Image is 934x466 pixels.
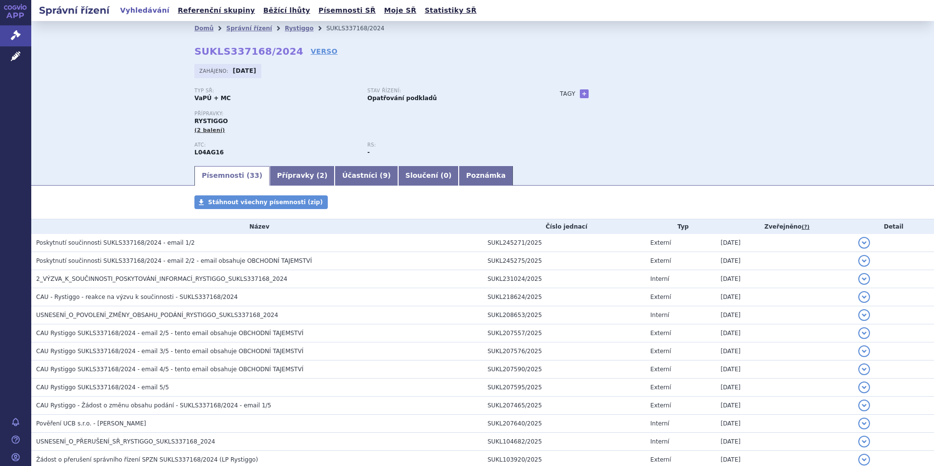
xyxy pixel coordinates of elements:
[802,224,809,231] abbr: (?)
[483,433,645,451] td: SUKL104682/2025
[36,239,195,246] span: Poskytnutí součinnosti SUKLS337168/2024 - email 1/2
[483,270,645,288] td: SUKL231024/2025
[645,219,716,234] th: Typ
[853,219,934,234] th: Detail
[194,45,303,57] strong: SUKLS337168/2024
[483,219,645,234] th: Číslo jednací
[716,397,853,415] td: [DATE]
[483,306,645,324] td: SUKL208653/2025
[36,366,303,373] span: CAU Rystiggo SUKLS337168/2024 - email 4/5 - tento email obsahuje OBCHODNÍ TAJEMSTVÍ
[650,239,671,246] span: Externí
[483,379,645,397] td: SUKL207595/2025
[311,46,338,56] a: VERSO
[36,420,146,427] span: Pověření UCB s.r.o. - Andrea Pošívalová
[716,219,853,234] th: Zveřejněno
[650,420,669,427] span: Interní
[716,288,853,306] td: [DATE]
[367,149,370,156] strong: -
[716,306,853,324] td: [DATE]
[858,309,870,321] button: detail
[36,257,312,264] span: Poskytnutí součinnosti SUKLS337168/2024 - email 2/2 - email obsahuje OBCHODNÍ TAJEMSTVÍ
[650,330,671,337] span: Externí
[716,379,853,397] td: [DATE]
[716,342,853,360] td: [DATE]
[459,166,513,186] a: Poznámka
[36,275,287,282] span: 2_VÝZVA_K_SOUČINNOSTI_POSKYTOVÁNÍ_INFORMACÍ_RYSTIGGO_SUKLS337168_2024
[483,342,645,360] td: SUKL207576/2025
[716,433,853,451] td: [DATE]
[194,25,213,32] a: Domů
[260,4,313,17] a: Běžící lhůty
[858,327,870,339] button: detail
[858,237,870,249] button: detail
[36,456,258,463] span: Žádost o přerušení správního řízení SPZN SUKLS337168/2024 (LP Rystiggo)
[194,127,225,133] span: (2 balení)
[194,95,231,102] strong: VaPÚ + MC
[858,291,870,303] button: detail
[650,366,671,373] span: Externí
[36,312,278,318] span: USNESENÍ_O_POVOLENÍ_ZMĚNY_OBSAHU_PODÁNÍ_RYSTIGGO_SUKLS337168_2024
[367,142,531,148] p: RS:
[36,438,215,445] span: USNESENÍ_O_PŘERUŠENÍ_SŘ_RYSTIGGO_SUKLS337168_2024
[36,384,169,391] span: CAU Rystiggo SUKLS337168/2024 - email 5/5
[250,171,259,179] span: 33
[367,88,531,94] p: Stav řízení:
[381,4,419,17] a: Moje SŘ
[483,324,645,342] td: SUKL207557/2025
[194,118,228,125] span: RYSTIGGO
[716,324,853,342] td: [DATE]
[199,67,230,75] span: Zahájeno:
[36,294,238,300] span: CAU - Rystiggo - reakce na výzvu k součinnosti - SUKLS337168/2024
[285,25,314,32] a: Rystiggo
[175,4,258,17] a: Referenční skupiny
[483,288,645,306] td: SUKL218624/2025
[36,330,303,337] span: CAU Rystiggo SUKLS337168/2024 - email 2/5 - tento email obsahuje OBCHODNÍ TAJEMSTVÍ
[650,294,671,300] span: Externí
[194,149,224,156] strong: ROZANOLIXIZUMAB
[36,402,271,409] span: CAU Rystiggo - Žádost o změnu obsahu podání - SUKLS337168/2024 - email 1/5
[650,438,669,445] span: Interní
[716,415,853,433] td: [DATE]
[194,111,540,117] p: Přípravky:
[580,89,589,98] a: +
[483,234,645,252] td: SUKL245271/2025
[858,363,870,375] button: detail
[483,415,645,433] td: SUKL207640/2025
[650,312,669,318] span: Interní
[716,270,853,288] td: [DATE]
[208,199,323,206] span: Stáhnout všechny písemnosti (zip)
[422,4,479,17] a: Statistiky SŘ
[858,418,870,429] button: detail
[716,252,853,270] td: [DATE]
[326,21,397,36] li: SUKLS337168/2024
[483,360,645,379] td: SUKL207590/2025
[858,400,870,411] button: detail
[858,381,870,393] button: detail
[31,219,483,234] th: Název
[270,166,335,186] a: Přípravky (2)
[858,454,870,466] button: detail
[650,275,669,282] span: Interní
[335,166,398,186] a: Účastníci (9)
[367,95,437,102] strong: Opatřování podkladů
[194,142,358,148] p: ATC:
[716,234,853,252] td: [DATE]
[398,166,459,186] a: Sloučení (0)
[444,171,448,179] span: 0
[483,397,645,415] td: SUKL207465/2025
[383,171,388,179] span: 9
[858,273,870,285] button: detail
[226,25,272,32] a: Správní řízení
[194,88,358,94] p: Typ SŘ:
[650,384,671,391] span: Externí
[117,4,172,17] a: Vyhledávání
[31,3,117,17] h2: Správní řízení
[650,348,671,355] span: Externí
[858,436,870,447] button: detail
[194,166,270,186] a: Písemnosti (33)
[194,195,328,209] a: Stáhnout všechny písemnosti (zip)
[36,348,303,355] span: CAU Rystiggo SUKLS337168/2024 - email 3/5 - tento email obsahuje OBCHODNÍ TAJEMSTVÍ
[319,171,324,179] span: 2
[858,255,870,267] button: detail
[858,345,870,357] button: detail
